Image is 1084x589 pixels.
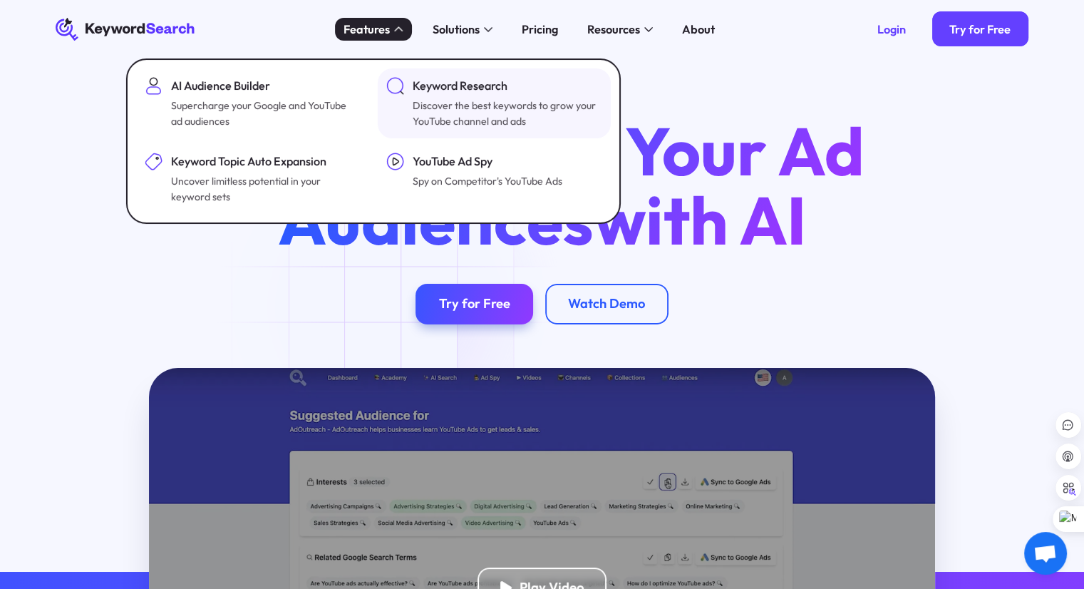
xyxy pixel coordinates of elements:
a: AI Audience BuilderSupercharge your Google and YouTube ad audiences [136,68,369,138]
div: Discover the best keywords to grow your YouTube channel and ads [413,98,599,130]
div: Supercharge your Google and YouTube ad audiences [171,98,357,130]
div: Pricing [522,21,558,39]
div: Resources [587,21,639,39]
div: AI Audience Builder [171,77,357,95]
div: Features [344,21,390,39]
div: Spy on Competitor's YouTube Ads [413,173,562,189]
nav: Features [126,58,621,225]
a: Try for Free [415,284,533,324]
div: Try for Free [949,22,1011,36]
div: Watch Demo [568,296,645,312]
span: with AI [594,178,807,262]
a: About [673,18,723,41]
div: Solutions [432,21,479,39]
a: Keyword ResearchDiscover the best keywords to grow your YouTube channel and ads [378,68,611,138]
a: YouTube Ad SpySpy on Competitor's YouTube Ads [378,144,611,214]
div: Try for Free [439,296,510,312]
a: Pricing [512,18,567,41]
h1: Supercharge Your Ad Audiences [192,116,891,255]
div: Login [877,22,906,36]
a: Try for Free [932,11,1028,46]
a: Open chat [1024,532,1067,575]
div: Keyword Topic Auto Expansion [171,153,357,170]
div: About [682,21,715,39]
div: Keyword Research [413,77,599,95]
div: YouTube Ad Spy [413,153,562,170]
a: Login [860,11,923,46]
a: Keyword Topic Auto ExpansionUncover limitless potential in your keyword sets [136,144,369,214]
div: Uncover limitless potential in your keyword sets [171,173,357,205]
